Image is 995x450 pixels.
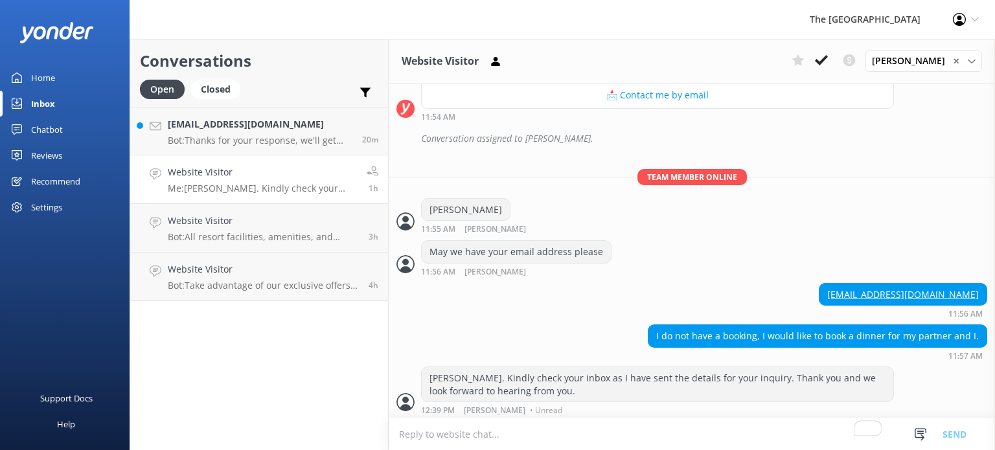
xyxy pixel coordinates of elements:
h4: Website Visitor [168,214,359,228]
div: Sep 30 2025 05:56pm (UTC -10:00) Pacific/Honolulu [421,267,612,276]
span: [PERSON_NAME] [872,54,953,68]
div: I do not have a booking, I would like to book a dinner for my partner and I. [648,325,987,347]
div: [PERSON_NAME]. Kindly check your inbox as I have sent the details for your inquiry. Thank you and... [422,367,893,401]
div: Chatbot [31,117,63,142]
div: Sep 30 2025 05:57pm (UTC -10:00) Pacific/Honolulu [648,351,987,360]
div: 2025-10-01T03:55:19.278 [396,128,987,150]
span: Sep 30 2025 06:39pm (UTC -10:00) Pacific/Honolulu [369,183,378,194]
a: Website VisitorBot:All resort facilities, amenities, and services, including the restaurant, are ... [130,204,388,253]
div: Sep 30 2025 06:39pm (UTC -10:00) Pacific/Honolulu [421,405,894,414]
button: 📩 Contact me by email [422,82,893,108]
div: Help [57,411,75,437]
h2: Conversations [140,49,378,73]
div: Reviews [31,142,62,168]
p: Me: [PERSON_NAME]. Kindly check your inbox as I have sent the details for your inquiry. Thank you... [168,183,357,194]
h4: Website Visitor [168,262,359,276]
div: Home [31,65,55,91]
img: yonder-white-logo.png [19,22,94,43]
span: Sep 30 2025 08:05pm (UTC -10:00) Pacific/Honolulu [362,134,378,145]
a: Website VisitorMe:[PERSON_NAME]. Kindly check your inbox as I have sent the details for your inqu... [130,155,388,204]
div: Settings [31,194,62,220]
div: Closed [191,80,240,99]
div: Open [140,80,185,99]
div: Support Docs [40,385,93,411]
h4: Website Visitor [168,165,357,179]
a: Open [140,82,191,96]
a: Website VisitorBot:Take advantage of our exclusive offers by booking our Best Rate Guaranteed dir... [130,253,388,301]
span: [PERSON_NAME] [464,225,526,234]
span: [PERSON_NAME] [464,407,525,414]
p: Bot: All resort facilities, amenities, and services, including the restaurant, are reserved exclu... [168,231,359,243]
p: Bot: Take advantage of our exclusive offers by booking our Best Rate Guaranteed directly with the... [168,280,359,291]
div: Assign User [865,51,982,71]
div: Recommend [31,168,80,194]
a: [EMAIL_ADDRESS][DOMAIN_NAME] [827,288,979,300]
a: [EMAIL_ADDRESS][DOMAIN_NAME]Bot:Thanks for your response, we'll get back to you as soon as we can... [130,107,388,155]
span: [PERSON_NAME] [464,268,526,276]
div: May we have your email address please [422,241,611,263]
span: ✕ [953,55,959,67]
div: [PERSON_NAME] [422,199,510,221]
span: Team member online [637,169,747,185]
strong: 11:56 AM [948,310,983,318]
a: Closed [191,82,247,96]
strong: 11:56 AM [421,268,455,276]
span: Sep 30 2025 05:10pm (UTC -10:00) Pacific/Honolulu [369,231,378,242]
h4: [EMAIL_ADDRESS][DOMAIN_NAME] [168,117,352,131]
div: Sep 30 2025 05:55pm (UTC -10:00) Pacific/Honolulu [421,224,568,234]
h3: Website Visitor [402,53,479,70]
p: Bot: Thanks for your response, we'll get back to you as soon as we can during opening hours. [168,135,352,146]
strong: 12:39 PM [421,407,455,414]
strong: 11:54 AM [421,113,455,121]
strong: 11:55 AM [421,225,455,234]
span: • Unread [530,407,562,414]
span: Sep 30 2025 04:09pm (UTC -10:00) Pacific/Honolulu [369,280,378,291]
div: Inbox [31,91,55,117]
strong: 11:57 AM [948,352,983,360]
div: Sep 30 2025 05:54pm (UTC -10:00) Pacific/Honolulu [421,112,894,121]
div: Sep 30 2025 05:56pm (UTC -10:00) Pacific/Honolulu [819,309,987,318]
textarea: To enrich screen reader interactions, please activate Accessibility in Grammarly extension settings [389,418,995,450]
div: Conversation assigned to [PERSON_NAME]. [421,128,987,150]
